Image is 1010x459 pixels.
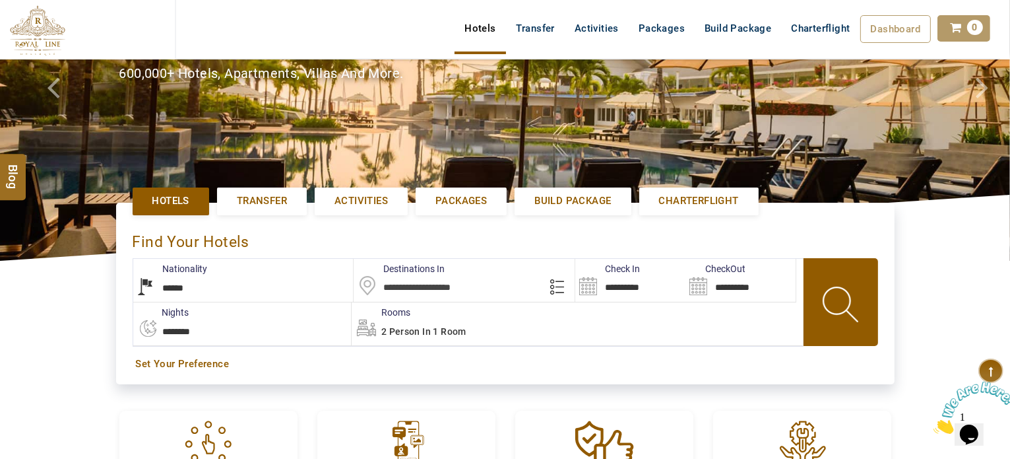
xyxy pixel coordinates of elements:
[435,194,487,208] span: Packages
[10,5,65,55] img: The Royal Line Holidays
[967,20,983,35] span: 0
[152,194,189,208] span: Hotels
[352,306,410,319] label: Rooms
[237,194,287,208] span: Transfer
[575,259,685,302] input: Search
[133,188,209,215] a: Hotels
[575,262,640,275] label: Check In
[217,188,307,215] a: Transfer
[534,194,611,208] span: Build Package
[5,5,87,57] img: Chat attention grabber
[937,15,990,42] a: 0
[629,15,695,42] a: Packages
[565,15,629,42] a: Activities
[315,188,408,215] a: Activities
[781,15,860,42] a: Charterflight
[639,188,759,215] a: Charterflight
[515,188,631,215] a: Build Package
[5,164,22,176] span: Blog
[791,22,850,34] span: Charterflight
[5,5,11,17] span: 1
[334,194,388,208] span: Activities
[354,262,445,275] label: Destinations In
[455,15,505,42] a: Hotels
[133,306,189,319] label: nights
[133,219,878,258] div: Find Your Hotels
[928,376,1010,439] iframe: chat widget
[133,262,208,275] label: Nationality
[685,259,796,302] input: Search
[506,15,565,42] a: Transfer
[871,23,921,35] span: Dashboard
[136,357,875,371] a: Set Your Preference
[659,194,739,208] span: Charterflight
[416,188,507,215] a: Packages
[685,262,745,275] label: CheckOut
[695,15,781,42] a: Build Package
[381,326,466,337] span: 2 Person in 1 Room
